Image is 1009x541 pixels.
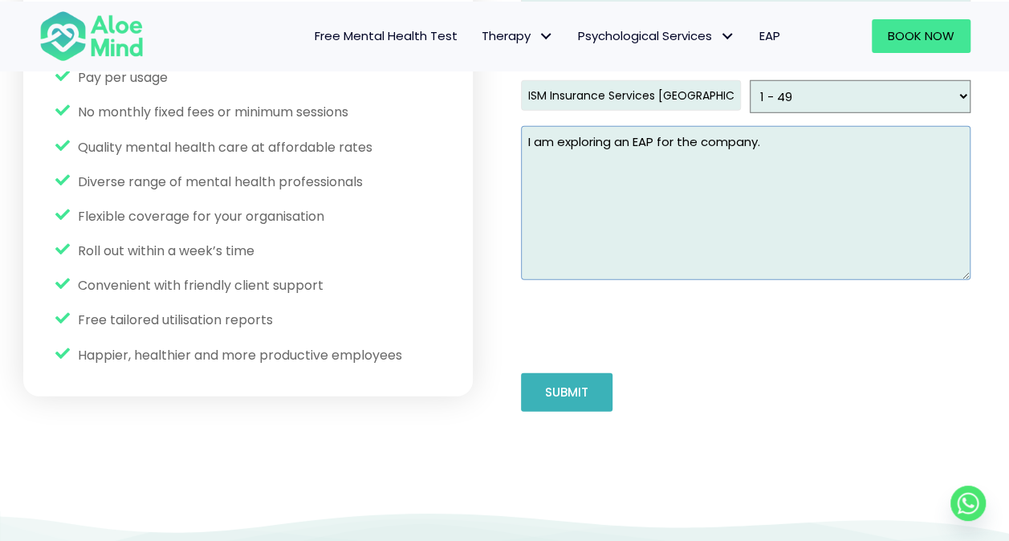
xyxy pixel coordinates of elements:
span: Free tailored utilisation reports [78,311,273,329]
input: Submit [521,373,612,412]
a: Free Mental Health Test [303,19,470,53]
span: Psychological Services [578,27,735,44]
span: Happier, healthier and more productive employees [78,346,402,364]
span: EAP [759,27,780,44]
nav: Menu [165,19,792,53]
iframe: reCAPTCHA [521,293,765,356]
span: Therapy: submenu [535,24,558,47]
a: Book Now [872,19,970,53]
span: Flexible coverage for your organisation [78,207,324,226]
img: Aloe mind Logo [39,10,144,63]
span: No monthly fixed fees or minimum sessions [78,103,348,121]
span: Therapy [482,27,554,44]
span: Diverse range of mental health professionals [78,173,363,191]
span: Convenient with friendly client support [78,276,323,295]
a: EAP [747,19,792,53]
a: TherapyTherapy: submenu [470,19,566,53]
span: Book Now [888,27,954,44]
span: Psychological Services: submenu [716,24,739,47]
input: Company name [521,80,741,111]
a: Whatsapp [950,486,986,521]
span: Pay per usage [78,68,168,87]
a: Psychological ServicesPsychological Services: submenu [566,19,747,53]
span: Free Mental Health Test [315,27,458,44]
span: Roll out within a week’s time [78,242,254,260]
span: Quality mental health care at affordable rates [78,138,372,157]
